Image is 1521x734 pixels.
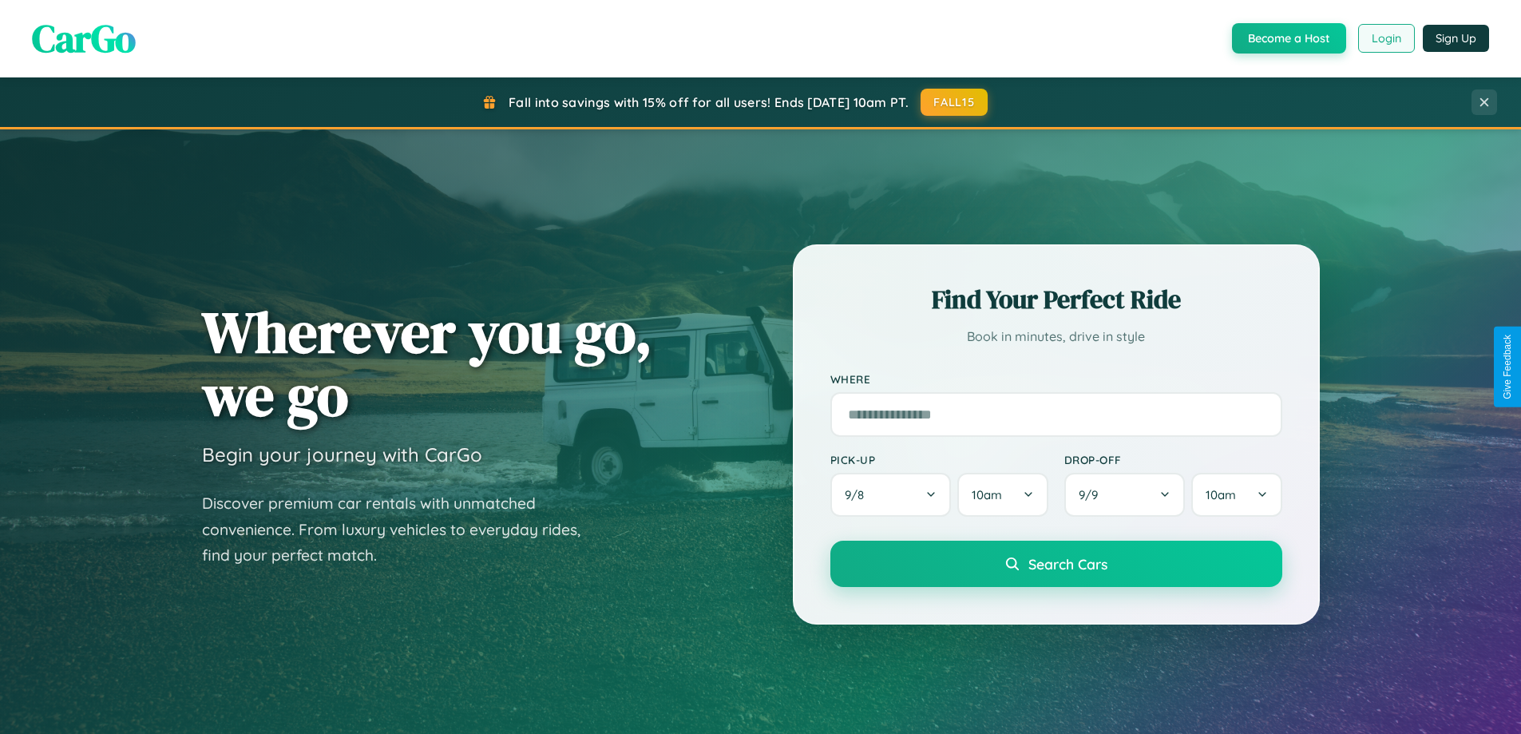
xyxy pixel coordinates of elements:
[830,282,1282,317] h2: Find Your Perfect Ride
[202,442,482,466] h3: Begin your journey with CarGo
[830,372,1282,386] label: Where
[1064,473,1186,517] button: 9/9
[1206,487,1236,502] span: 10am
[830,325,1282,348] p: Book in minutes, drive in style
[830,453,1048,466] label: Pick-up
[1028,555,1107,573] span: Search Cars
[921,89,988,116] button: FALL15
[32,12,136,65] span: CarGo
[1423,25,1489,52] button: Sign Up
[1358,24,1415,53] button: Login
[1502,335,1513,399] div: Give Feedback
[845,487,872,502] span: 9 / 8
[202,300,652,427] h1: Wherever you go, we go
[830,473,952,517] button: 9/8
[972,487,1002,502] span: 10am
[830,541,1282,587] button: Search Cars
[1079,487,1106,502] span: 9 / 9
[202,490,601,569] p: Discover premium car rentals with unmatched convenience. From luxury vehicles to everyday rides, ...
[957,473,1048,517] button: 10am
[509,94,909,110] span: Fall into savings with 15% off for all users! Ends [DATE] 10am PT.
[1064,453,1282,466] label: Drop-off
[1232,23,1346,54] button: Become a Host
[1191,473,1281,517] button: 10am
